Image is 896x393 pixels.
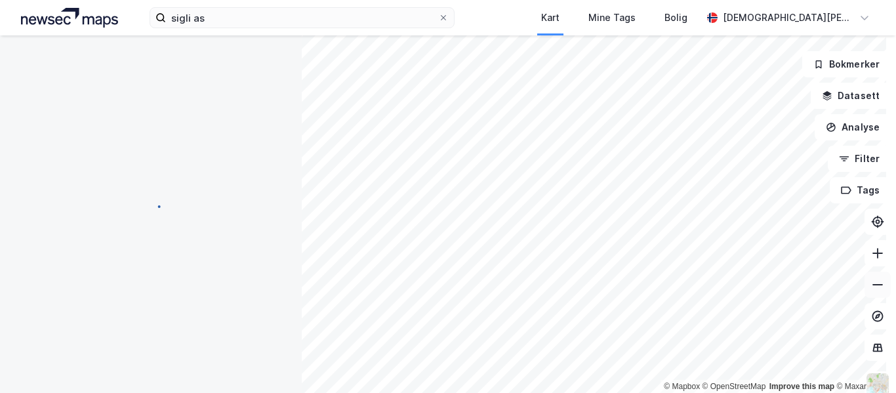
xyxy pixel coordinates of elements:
a: Improve this map [769,382,834,391]
a: OpenStreetMap [703,382,766,391]
img: spinner.a6d8c91a73a9ac5275cf975e30b51cfb.svg [140,196,161,217]
button: Datasett [811,83,891,109]
img: logo.a4113a55bc3d86da70a041830d287a7e.svg [21,8,118,28]
button: Tags [830,177,891,203]
div: Bolig [664,10,687,26]
button: Bokmerker [802,51,891,77]
div: Mine Tags [588,10,636,26]
button: Filter [828,146,891,172]
input: Søk på adresse, matrikkel, gårdeiere, leietakere eller personer [166,8,438,28]
div: Kart [541,10,560,26]
iframe: Chat Widget [830,330,896,393]
div: [DEMOGRAPHIC_DATA][PERSON_NAME] [723,10,854,26]
a: Mapbox [664,382,700,391]
div: Kontrollprogram for chat [830,330,896,393]
button: Analyse [815,114,891,140]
